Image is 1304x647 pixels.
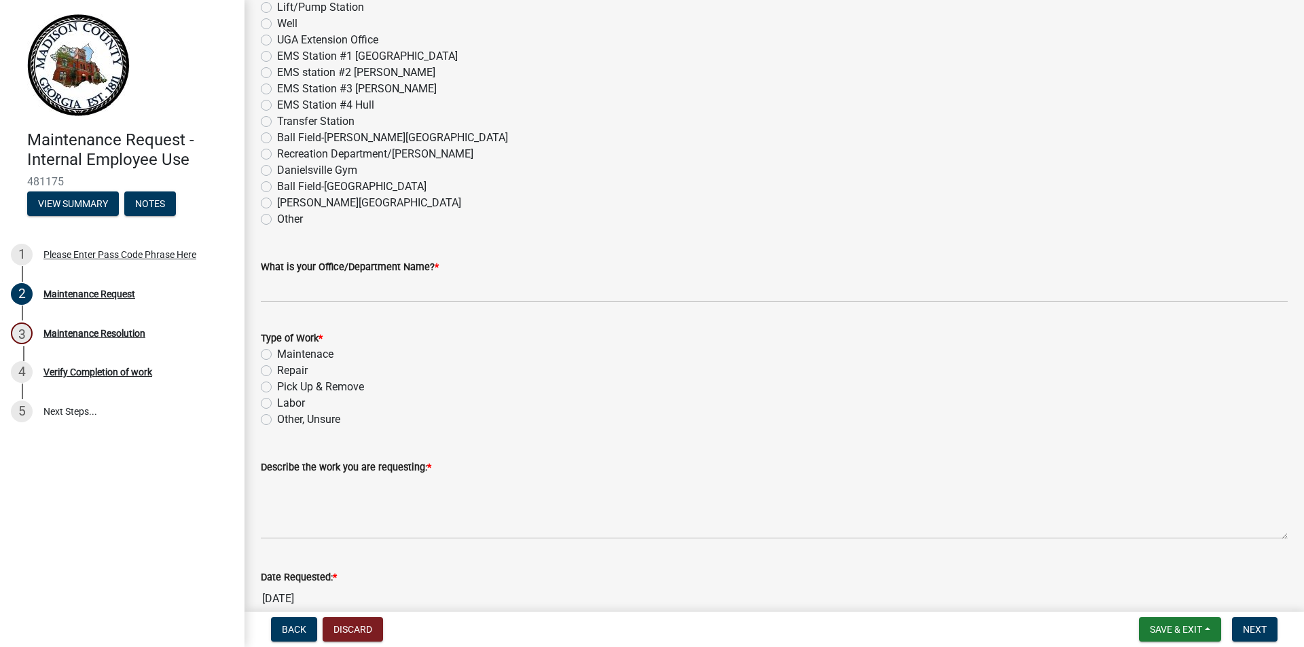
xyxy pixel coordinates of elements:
label: Type of Work [261,334,323,344]
button: Discard [323,617,383,642]
wm-modal-confirm: Notes [124,199,176,210]
label: Repair [277,363,308,379]
div: Verify Completion of work [43,367,152,377]
div: 5 [11,401,33,422]
label: Labor [277,395,305,411]
label: Other, Unsure [277,411,340,428]
label: Ball Field-[PERSON_NAME][GEOGRAPHIC_DATA] [277,130,508,146]
label: Ball Field-[GEOGRAPHIC_DATA] [277,179,427,195]
label: Describe the work you are requesting: [261,463,431,473]
button: Next [1232,617,1278,642]
span: Next [1243,624,1267,635]
label: Other [277,211,303,227]
div: Maintenance Request [43,289,135,299]
label: [PERSON_NAME][GEOGRAPHIC_DATA] [277,195,461,211]
label: Danielsville Gym [277,162,357,179]
label: EMS Station #4 Hull [277,97,374,113]
h4: Maintenance Request - Internal Employee Use [27,130,234,170]
label: Recreation Department/[PERSON_NAME] [277,146,473,162]
wm-modal-confirm: Summary [27,199,119,210]
button: Notes [124,191,176,216]
div: 2 [11,283,33,305]
label: EMS station #2 [PERSON_NAME] [277,64,435,81]
button: Back [271,617,317,642]
label: Pick Up & Remove [277,379,364,395]
button: View Summary [27,191,119,216]
label: Transfer Station [277,113,355,130]
label: Maintenace [277,346,333,363]
div: Maintenance Resolution [43,329,145,338]
div: 1 [11,244,33,265]
label: Well [277,16,297,32]
label: UGA Extension Office [277,32,378,48]
img: Madison County, Georgia [27,14,130,116]
label: EMS Station #3 [PERSON_NAME] [277,81,437,97]
span: 481175 [27,175,217,188]
button: Save & Exit [1139,617,1221,642]
div: 4 [11,361,33,383]
label: EMS Station #1 [GEOGRAPHIC_DATA] [277,48,458,64]
div: 3 [11,322,33,344]
span: Back [282,624,306,635]
span: Save & Exit [1150,624,1202,635]
label: Date Requested: [261,573,337,583]
div: Please Enter Pass Code Phrase Here [43,250,196,259]
label: What is your Office/Department Name? [261,263,439,272]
